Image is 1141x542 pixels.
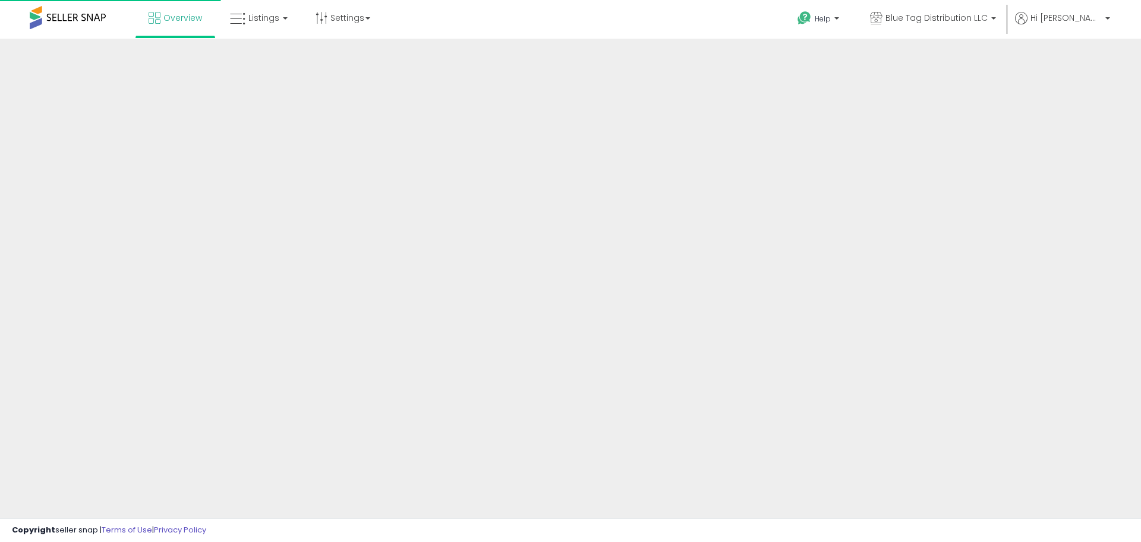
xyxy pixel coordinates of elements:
a: Help [788,2,851,39]
span: Overview [163,12,202,24]
span: Help [815,14,831,24]
span: Hi [PERSON_NAME] [1030,12,1102,24]
a: Hi [PERSON_NAME] [1015,12,1110,39]
span: Listings [248,12,279,24]
i: Get Help [797,11,812,26]
strong: Copyright [12,524,55,535]
div: seller snap | | [12,525,206,536]
a: Privacy Policy [154,524,206,535]
a: Terms of Use [102,524,152,535]
span: Blue Tag Distribution LLC [885,12,988,24]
